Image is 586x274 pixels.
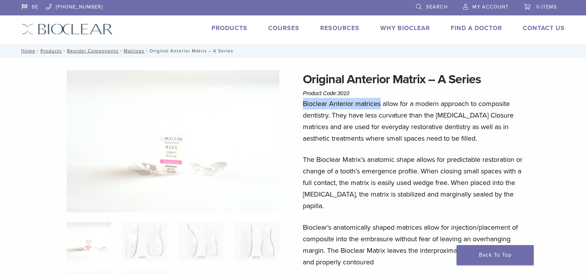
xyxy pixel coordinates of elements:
[124,48,144,54] a: Matrices
[16,44,571,58] nav: Original Anterior Matrix – A Series
[380,24,430,32] a: Why Bioclear
[67,48,119,54] a: Reorder Components
[303,90,349,96] span: Product Code:
[303,98,529,144] p: Bioclear Anterior matrices allow for a modern approach to composite dentistry. They have less cur...
[35,49,40,53] span: /
[123,222,167,261] img: Original Anterior Matrix - A Series - Image 2
[451,24,502,32] a: Find A Doctor
[235,222,279,261] img: Original Anterior Matrix - A Series - Image 4
[144,49,149,53] span: /
[457,245,534,265] a: Back To Top
[536,4,557,10] span: 0 items
[303,222,529,268] p: Bioclear’s anatomically shaped matrices allow for injection/placement of composite into the embra...
[119,49,124,53] span: /
[19,48,35,54] a: Home
[40,48,62,54] a: Products
[303,70,529,89] h1: Original Anterior Matrix – A Series
[212,24,247,32] a: Products
[22,24,113,35] img: Bioclear
[67,222,111,261] img: Anterior-Original-A-Series-Matrices-324x324.jpg
[523,24,565,32] a: Contact Us
[426,4,448,10] span: Search
[472,4,509,10] span: My Account
[320,24,359,32] a: Resources
[179,222,223,261] img: Original Anterior Matrix - A Series - Image 3
[337,90,349,96] span: 3010
[67,70,279,212] img: Anterior Original A Series Matrices
[62,49,67,53] span: /
[303,154,529,212] p: The Bioclear Matrix’s anatomic shape allows for predictable restoration or change of a tooth’s em...
[268,24,299,32] a: Courses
